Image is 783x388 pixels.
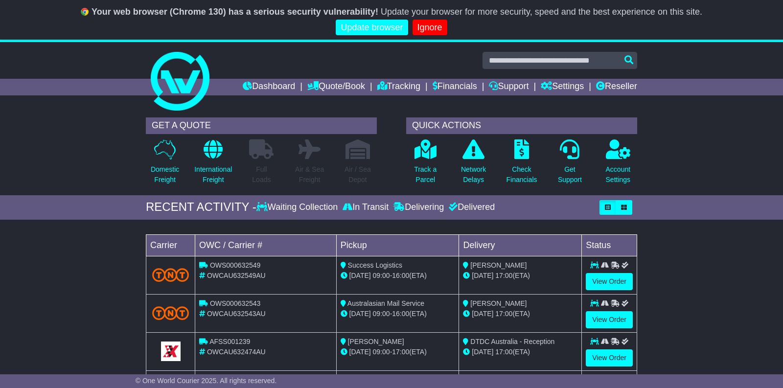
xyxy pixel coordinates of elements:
[557,139,582,190] a: GetSupport
[295,164,324,185] p: Air & Sea Freight
[146,200,256,214] div: RECENT ACTIVITY -
[336,234,459,256] td: Pickup
[391,202,446,213] div: Delivering
[210,261,261,269] span: OWS000632549
[347,299,424,307] span: Australasian Mail Service
[336,20,408,36] a: Update browser
[586,311,633,328] a: View Order
[249,164,274,185] p: Full Loads
[210,299,261,307] span: OWS000632543
[489,79,529,95] a: Support
[472,310,493,318] span: [DATE]
[392,310,409,318] span: 16:00
[470,338,554,345] span: DTDC Australia - Reception
[349,310,371,318] span: [DATE]
[459,234,582,256] td: Delivery
[506,139,538,190] a: CheckFinancials
[470,299,527,307] span: [PERSON_NAME]
[207,348,266,356] span: OWCAU632474AU
[307,79,365,95] a: Quote/Book
[495,348,512,356] span: 17:00
[92,7,378,17] b: Your web browser (Chrome 130) has a serious security vulnerability!
[392,348,409,356] span: 17:00
[392,272,409,279] span: 16:00
[209,338,250,345] span: AFSS001239
[194,164,232,185] p: International Freight
[348,261,402,269] span: Success Logistics
[606,164,631,185] p: Account Settings
[152,268,189,281] img: TNT_Domestic.png
[406,117,637,134] div: QUICK ACTIONS
[373,348,390,356] span: 09:00
[151,164,179,185] p: Domestic Freight
[348,338,404,345] span: [PERSON_NAME]
[461,164,486,185] p: Network Delays
[472,272,493,279] span: [DATE]
[136,377,277,385] span: © One World Courier 2025. All rights reserved.
[146,117,377,134] div: GET A QUOTE
[463,347,577,357] div: (ETA)
[373,310,390,318] span: 09:00
[470,261,527,269] span: [PERSON_NAME]
[152,306,189,320] img: TNT_Domestic.png
[596,79,637,95] a: Reseller
[341,271,455,281] div: - (ETA)
[340,202,391,213] div: In Transit
[146,234,195,256] td: Carrier
[472,348,493,356] span: [DATE]
[243,79,295,95] a: Dashboard
[377,79,420,95] a: Tracking
[586,273,633,290] a: View Order
[341,347,455,357] div: - (ETA)
[461,139,486,190] a: NetworkDelays
[373,272,390,279] span: 09:00
[349,272,371,279] span: [DATE]
[582,234,637,256] td: Status
[345,164,371,185] p: Air / Sea Depot
[194,139,232,190] a: InternationalFreight
[507,164,537,185] p: Check Financials
[414,164,437,185] p: Track a Parcel
[349,348,371,356] span: [DATE]
[605,139,631,190] a: AccountSettings
[161,342,181,361] img: GetCarrierServiceLogo
[446,202,495,213] div: Delivered
[207,310,266,318] span: OWCAU632543AU
[195,234,337,256] td: OWC / Carrier #
[341,309,455,319] div: - (ETA)
[586,349,633,366] a: View Order
[414,139,437,190] a: Track aParcel
[256,202,340,213] div: Waiting Collection
[495,272,512,279] span: 17:00
[463,309,577,319] div: (ETA)
[381,7,702,17] span: Update your browser for more security, speed and the best experience on this site.
[463,271,577,281] div: (ETA)
[413,20,447,36] a: Ignore
[541,79,584,95] a: Settings
[433,79,477,95] a: Financials
[207,272,266,279] span: OWCAU632549AU
[150,139,180,190] a: DomesticFreight
[558,164,582,185] p: Get Support
[495,310,512,318] span: 17:00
